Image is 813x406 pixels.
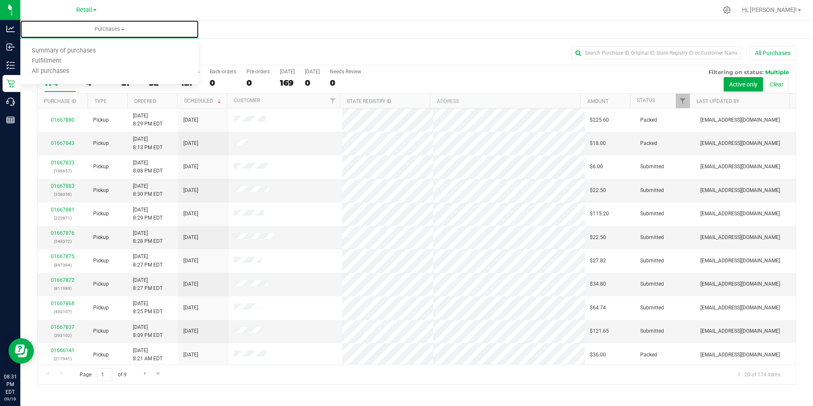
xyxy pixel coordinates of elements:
span: [DATE] 8:29 PM EDT [133,112,163,128]
span: [EMAIL_ADDRESS][DOMAIN_NAME] [700,234,780,242]
a: 01667880 [51,117,75,123]
span: $64.74 [590,304,606,312]
span: Pickup [93,116,109,124]
inline-svg: Analytics [6,25,15,33]
span: [EMAIL_ADDRESS][DOMAIN_NAME] [700,351,780,359]
span: [DATE] [183,327,198,335]
a: Filter [676,94,690,108]
span: [EMAIL_ADDRESS][DOMAIN_NAME] [700,163,780,171]
input: 1 [97,368,112,381]
div: 0 [246,78,270,88]
span: $115.20 [590,210,609,218]
span: [DATE] 8:30 PM EDT [133,182,163,198]
span: $22.50 [590,234,606,242]
span: Pickup [93,351,109,359]
a: 01667881 [51,207,75,213]
span: [DATE] [183,304,198,312]
span: Pickup [93,163,109,171]
span: Packed [640,116,657,124]
span: [EMAIL_ADDRESS][DOMAIN_NAME] [700,186,780,195]
span: Page of 9 [72,368,133,381]
span: $34.80 [590,280,606,288]
a: 01667883 [51,183,75,189]
p: (358056) [43,190,83,198]
a: 01667843 [51,140,75,146]
span: [DATE] 8:29 PM EDT [133,206,163,222]
div: [DATE] [305,69,320,75]
span: Pickup [93,210,109,218]
span: [EMAIL_ADDRESS][DOMAIN_NAME] [700,327,780,335]
span: [DATE] [183,280,198,288]
p: 08:31 PM EDT [4,373,17,396]
span: Submitted [640,234,664,242]
span: $121.65 [590,327,609,335]
a: Customer [234,97,260,103]
span: [DATE] [183,257,198,265]
span: [DATE] 8:21 AM EDT [133,347,163,363]
span: Submitted [640,280,664,288]
div: Pre-orders [246,69,270,75]
a: Amount [587,98,608,104]
span: [DATE] 8:28 PM EDT [133,229,163,245]
span: [DATE] 8:09 PM EDT [133,323,163,339]
a: Go to the last page [152,368,165,380]
div: Back-orders [210,69,236,75]
a: Purchase ID [44,98,76,104]
span: All purchases [20,68,80,75]
a: Ordered [134,98,156,104]
inline-svg: Reports [6,116,15,124]
span: [EMAIL_ADDRESS][DOMAIN_NAME] [700,280,780,288]
span: [EMAIL_ADDRESS][DOMAIN_NAME] [700,304,780,312]
span: $18.00 [590,139,606,147]
div: 0 [330,78,361,88]
div: 0 [305,78,320,88]
span: [DATE] 8:27 PM EDT [133,276,163,292]
span: [DATE] 8:27 PM EDT [133,253,163,269]
p: (548372) [43,237,83,245]
button: Active only [724,77,763,92]
input: Search Purchase ID, Original ID, State Registry ID or Customer Name... [572,47,741,59]
span: [DATE] [183,210,198,218]
span: Pickup [93,186,109,195]
span: [DATE] [183,139,198,147]
span: [DATE] [183,234,198,242]
a: 01667837 [51,324,75,330]
span: Submitted [640,210,664,218]
span: [DATE] [183,186,198,195]
span: Summary of purchases [20,47,107,55]
a: Scheduled [184,98,223,104]
span: [EMAIL_ADDRESS][DOMAIN_NAME] [700,116,780,124]
p: (430107) [43,308,83,316]
span: Retail [76,6,92,14]
a: Purchases Summary of purchases Fulfillment All purchases [20,20,199,38]
button: All Purchases [749,46,796,60]
a: Status [637,97,655,103]
a: Filter [326,94,340,108]
span: Submitted [640,304,664,312]
span: Pickup [93,139,109,147]
span: Pickup [93,304,109,312]
a: 01667833 [51,160,75,166]
span: [DATE] [183,116,198,124]
span: Pickup [93,327,109,335]
iframe: Resource center [8,338,34,364]
inline-svg: Inbound [6,43,15,51]
span: [DATE] [183,351,198,359]
span: Filtering on status: [708,69,763,75]
a: 01667872 [51,277,75,283]
span: $6.00 [590,163,603,171]
a: 01667868 [51,300,75,306]
span: Multiple [765,69,789,75]
span: Packed [640,351,657,359]
inline-svg: Inventory [6,61,15,70]
span: 1 - 20 of 174 items [731,368,787,381]
div: 169 [280,78,295,88]
span: $22.50 [590,186,606,195]
a: 01666141 [51,348,75,353]
span: [EMAIL_ADDRESS][DOMAIN_NAME] [700,139,780,147]
span: Pickup [93,234,109,242]
p: (847384) [43,261,83,269]
inline-svg: Retail [6,79,15,88]
div: [DATE] [280,69,295,75]
a: Go to the next page [139,368,151,380]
